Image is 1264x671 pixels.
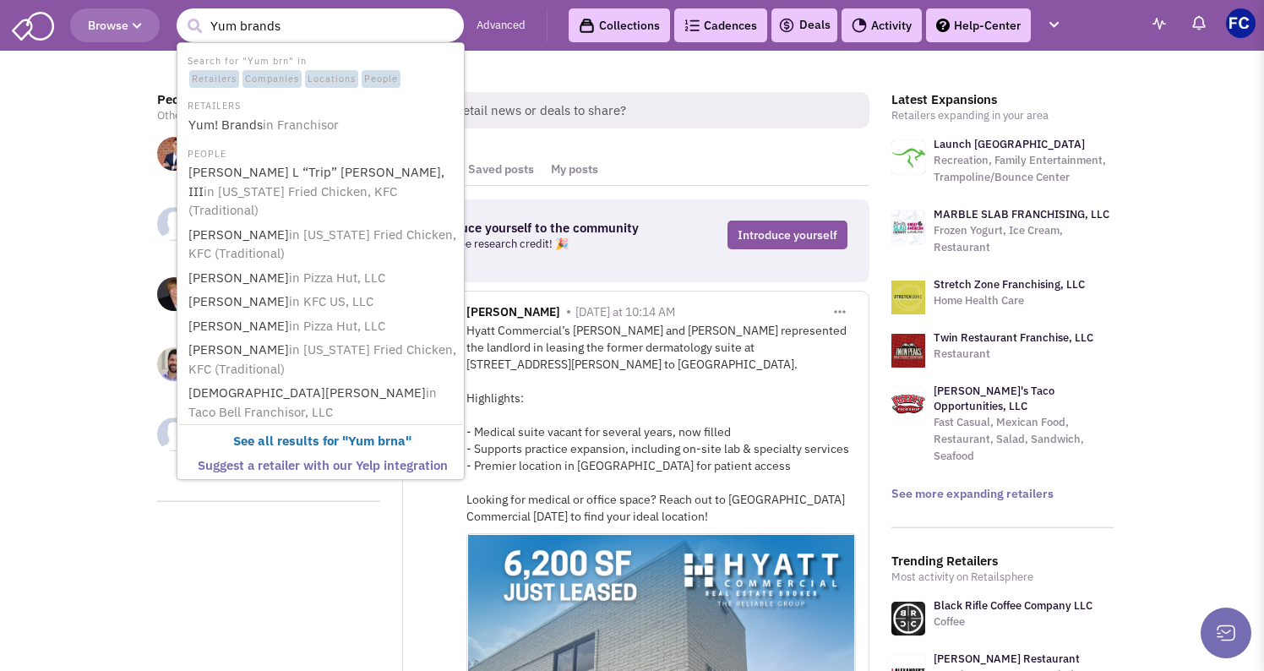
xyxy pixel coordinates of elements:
p: Fast Casual, Mexican Food, Restaurant, Salad, Sandwich, Seafood [934,414,1114,465]
img: help.png [936,19,950,32]
b: See all results for " a" [233,433,411,449]
a: Launch [GEOGRAPHIC_DATA] [934,137,1085,151]
p: Coffee [934,614,1092,630]
a: Introduce yourself [727,221,847,249]
p: Get a free research credit! 🎉 [423,236,662,253]
a: My posts [542,154,607,185]
span: Retail news or deals to share? [441,92,869,128]
span: People [362,70,400,89]
span: in Pizza Hut, LLC [289,270,385,286]
a: Suggest a retailer with our Yelp integration [183,455,461,477]
a: [PERSON_NAME]in Pizza Hut, LLC [183,315,461,338]
h3: Trending Retailers [891,554,1114,569]
div: Hyatt Commercial’s [PERSON_NAME] and [PERSON_NAME] represented the landlord in leasing the former... [466,322,856,525]
img: Cadences_logo.png [684,19,700,31]
span: in [US_STATE] Fried Chicken, KFC (Traditional) [188,341,456,377]
a: Saved posts [460,154,542,185]
a: See all results for "Yum brna" [183,430,461,453]
a: Deals [778,15,831,35]
img: icon-deals.svg [778,15,795,35]
span: in [US_STATE] Fried Chicken, KFC (Traditional) [188,226,456,262]
a: Black Rifle Coffee Company LLC [934,598,1092,613]
a: [DEMOGRAPHIC_DATA][PERSON_NAME]in Taco Bell Franchisor, LLC [183,382,461,423]
p: Restaurant [934,346,1093,363]
img: logo [891,334,925,368]
p: Most activity on Retailsphere [891,569,1114,586]
span: [PERSON_NAME] [466,304,560,324]
img: icon-collection-lavender-black.svg [579,18,595,34]
img: NoImageAvailable1.jpg [157,207,191,241]
img: logo [891,387,925,421]
a: [PERSON_NAME] Restaurant [934,652,1080,666]
p: Recreation, Family Entertainment, Trampoline/Bounce Center [934,152,1114,186]
a: [PERSON_NAME]in KFC US, LLC [183,291,461,314]
h3: People you may know [157,92,380,107]
a: Collections [569,8,670,42]
img: Activity.png [852,18,867,33]
span: in [US_STATE] Fried Chicken, KFC (Traditional) [188,183,397,219]
a: [PERSON_NAME]in Pizza Hut, LLC [183,267,461,290]
input: Search [177,8,464,42]
img: logo [891,140,925,174]
a: Advanced [477,18,526,34]
img: NoImageAvailable1.jpg [157,417,191,451]
span: in KFC US, LLC [289,293,373,309]
p: Home Health Care [934,292,1085,309]
li: RETAILERS [179,95,462,113]
a: Activity [842,8,922,42]
span: in Taco Bell Franchisor, LLC [188,385,437,420]
span: Retailers [189,70,239,89]
a: MARBLE SLAB FRANCHISING, LLC [934,207,1109,221]
img: Francesco Conigliaro [1226,8,1256,38]
h3: Latest Expansions [891,92,1114,107]
a: Twin Restaurant Franchise, LLC [934,330,1093,345]
b: Suggest a retailer with our Yelp integration [198,457,448,473]
span: Browse [88,18,142,33]
a: [PERSON_NAME] L “Trip” [PERSON_NAME], IIIin [US_STATE] Fried Chicken, KFC (Traditional) [183,161,461,222]
button: Browse [70,8,160,42]
a: Yum! Brandsin Franchisor [183,114,461,137]
a: [PERSON_NAME]'s Taco Opportunities, LLC [934,384,1054,413]
span: in Franchisor [263,117,339,133]
h3: Introduce yourself to the community [423,221,662,236]
a: Stretch Zone Franchising, LLC [934,277,1085,292]
a: Cadences [674,8,767,42]
span: [DATE] at 10:14 AM [575,304,675,319]
li: Search for "Yum brn" in [179,51,462,90]
a: See more expanding retailers [891,486,1054,501]
p: Retailers expanding in your area [891,107,1114,124]
li: PEOPLE [179,144,462,161]
img: logo [891,210,925,244]
p: Frozen Yogurt, Ice Cream, Restaurant [934,222,1114,256]
span: Companies [242,70,302,89]
p: Others in your area to connect with [157,107,380,124]
a: Help-Center [926,8,1031,42]
span: in Pizza Hut, LLC [289,318,385,334]
b: Yum brn [348,433,398,449]
a: [PERSON_NAME]in [US_STATE] Fried Chicken, KFC (Traditional) [183,339,461,380]
span: Locations [305,70,358,89]
img: logo [891,281,925,314]
img: SmartAdmin [12,8,54,41]
a: [PERSON_NAME]in [US_STATE] Fried Chicken, KFC (Traditional) [183,224,461,265]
